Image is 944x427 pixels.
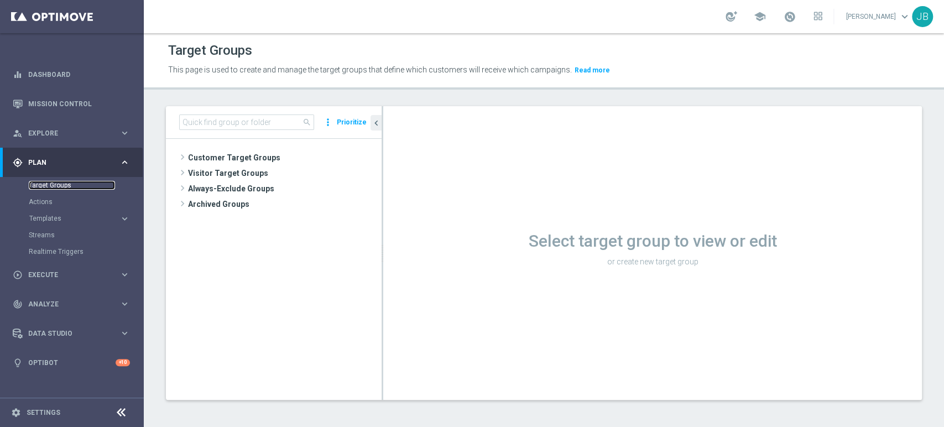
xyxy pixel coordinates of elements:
a: Realtime Triggers [29,247,115,256]
a: Streams [29,231,115,239]
i: gps_fixed [13,158,23,168]
span: Customer Target Groups [188,150,382,165]
i: lightbulb [13,358,23,368]
div: Analyze [13,299,119,309]
span: This page is used to create and manage the target groups that define which customers will receive... [168,65,572,74]
div: Mission Control [13,89,130,118]
span: Execute [28,272,119,278]
span: Analyze [28,301,119,308]
div: Target Groups [29,177,143,194]
span: Archived Groups [188,196,382,212]
div: Execute [13,270,119,280]
span: keyboard_arrow_down [899,11,911,23]
button: chevron_left [371,115,382,131]
button: lightbulb Optibot +10 [12,358,131,367]
a: Actions [29,197,115,206]
input: Quick find group or folder [179,114,314,130]
div: Data Studio [13,329,119,339]
button: Prioritize [335,115,368,130]
h1: Select target group to view or edit [383,231,922,251]
a: Dashboard [28,60,130,89]
div: JB [912,6,933,27]
div: Realtime Triggers [29,243,143,260]
span: Plan [28,159,119,166]
a: Mission Control [28,89,130,118]
div: Templates [29,215,119,222]
i: more_vert [322,114,333,130]
div: Explore [13,128,119,138]
i: keyboard_arrow_right [119,157,130,168]
span: Always-Exclude Groups [188,181,382,196]
button: play_circle_outline Execute keyboard_arrow_right [12,270,131,279]
i: keyboard_arrow_right [119,213,130,224]
button: equalizer Dashboard [12,70,131,79]
button: Mission Control [12,100,131,108]
i: keyboard_arrow_right [119,128,130,138]
i: keyboard_arrow_right [119,269,130,280]
button: person_search Explore keyboard_arrow_right [12,129,131,138]
h1: Target Groups [168,43,252,59]
span: Explore [28,130,119,137]
div: Dashboard [13,60,130,89]
i: keyboard_arrow_right [119,299,130,309]
a: Optibot [28,348,116,377]
i: track_changes [13,299,23,309]
i: keyboard_arrow_right [119,328,130,339]
a: Settings [27,409,60,416]
i: play_circle_outline [13,270,23,280]
div: +10 [116,359,130,366]
a: [PERSON_NAME]keyboard_arrow_down [845,8,912,25]
button: Read more [573,64,611,76]
button: track_changes Analyze keyboard_arrow_right [12,300,131,309]
button: gps_fixed Plan keyboard_arrow_right [12,158,131,167]
span: search [303,118,311,127]
span: Data Studio [28,330,119,337]
i: person_search [13,128,23,138]
div: Optibot [13,348,130,377]
i: equalizer [13,70,23,80]
div: Templates [29,210,143,227]
div: Plan [13,158,119,168]
p: or create new target group [383,257,922,267]
i: settings [11,408,21,418]
div: Actions [29,194,143,210]
button: Templates keyboard_arrow_right [29,214,131,223]
span: Visitor Target Groups [188,165,382,181]
button: Data Studio keyboard_arrow_right [12,329,131,338]
a: Target Groups [29,181,115,190]
i: chevron_left [371,118,382,128]
span: school [754,11,766,23]
span: Templates [29,215,108,222]
div: Streams [29,227,143,243]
